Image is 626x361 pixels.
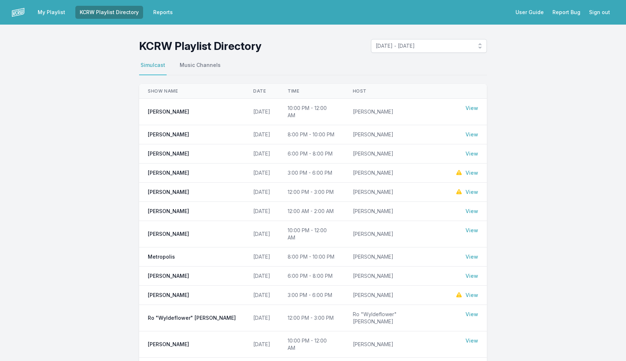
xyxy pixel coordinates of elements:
[279,247,344,267] td: 8:00 PM - 10:00 PM
[466,131,478,138] a: View
[344,163,447,183] td: [PERSON_NAME]
[178,61,222,75] button: Music Channels
[12,6,25,19] img: logo-white-87cec1fa9cbef997252546196dc51331.png
[149,6,177,19] a: Reports
[466,292,478,299] a: View
[344,125,447,144] td: [PERSON_NAME]
[245,183,279,202] td: [DATE]
[148,341,189,348] span: [PERSON_NAME]
[148,208,189,215] span: [PERSON_NAME]
[148,292,189,299] span: [PERSON_NAME]
[245,247,279,267] td: [DATE]
[466,311,478,318] a: View
[245,305,279,331] td: [DATE]
[245,202,279,221] td: [DATE]
[511,6,548,19] a: User Guide
[344,267,447,286] td: [PERSON_NAME]
[344,84,447,99] th: Host
[245,163,279,183] td: [DATE]
[466,105,478,112] a: View
[279,331,344,358] td: 10:00 PM - 12:00 AM
[148,131,189,138] span: [PERSON_NAME]
[344,99,447,125] td: [PERSON_NAME]
[376,42,472,50] span: [DATE] - [DATE]
[466,337,478,344] a: View
[148,272,189,280] span: [PERSON_NAME]
[148,169,189,177] span: [PERSON_NAME]
[245,286,279,305] td: [DATE]
[344,286,447,305] td: [PERSON_NAME]
[344,221,447,247] td: [PERSON_NAME]
[585,6,614,19] button: Sign out
[279,144,344,163] td: 6:00 PM - 8:00 PM
[148,108,189,115] span: [PERSON_NAME]
[344,305,447,331] td: Ro "Wyldeflower" [PERSON_NAME]
[245,331,279,358] td: [DATE]
[245,267,279,286] td: [DATE]
[279,267,344,286] td: 6:00 PM - 8:00 PM
[344,144,447,163] td: [PERSON_NAME]
[245,144,279,163] td: [DATE]
[279,183,344,202] td: 12:00 PM - 3:00 PM
[139,84,245,99] th: Show Name
[139,39,262,52] h1: KCRW Playlist Directory
[33,6,70,19] a: My Playlist
[148,230,189,238] span: [PERSON_NAME]
[148,253,175,260] span: Metropolis
[466,169,478,177] a: View
[279,99,344,125] td: 10:00 PM - 12:00 AM
[466,253,478,260] a: View
[466,272,478,280] a: View
[245,221,279,247] td: [DATE]
[279,84,344,99] th: Time
[75,6,143,19] a: KCRW Playlist Directory
[548,6,585,19] a: Report Bug
[245,84,279,99] th: Date
[344,202,447,221] td: [PERSON_NAME]
[466,188,478,196] a: View
[245,125,279,144] td: [DATE]
[279,125,344,144] td: 8:00 PM - 10:00 PM
[139,61,167,75] button: Simulcast
[148,150,189,157] span: [PERSON_NAME]
[344,247,447,267] td: [PERSON_NAME]
[466,150,478,157] a: View
[371,39,487,53] button: [DATE] - [DATE]
[279,221,344,247] td: 10:00 PM - 12:00 AM
[279,286,344,305] td: 3:00 PM - 6:00 PM
[279,202,344,221] td: 12:00 AM - 2:00 AM
[344,331,447,358] td: [PERSON_NAME]
[148,314,236,322] span: Ro "Wyldeflower" [PERSON_NAME]
[279,163,344,183] td: 3:00 PM - 6:00 PM
[279,305,344,331] td: 12:00 PM - 3:00 PM
[245,99,279,125] td: [DATE]
[466,227,478,234] a: View
[148,188,189,196] span: [PERSON_NAME]
[466,208,478,215] a: View
[344,183,447,202] td: [PERSON_NAME]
